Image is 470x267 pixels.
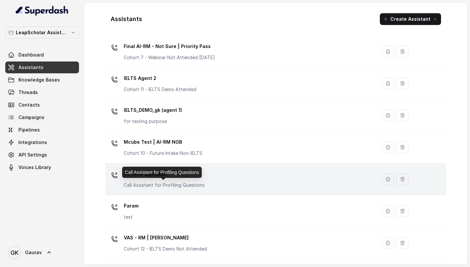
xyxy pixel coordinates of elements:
[18,102,40,108] span: Contacts
[18,114,44,121] span: Campaigns
[124,214,139,220] p: test
[124,150,202,157] p: Cohort 10 - Future Intake Non-IELTS
[5,99,79,111] a: Contacts
[5,161,79,173] a: Voices Library
[5,136,79,148] a: Integrations
[5,86,79,98] a: Threads
[5,61,79,73] a: Assistants
[122,167,202,178] div: Call Assistant for Profiling Questions
[5,74,79,86] a: Knowledge Bases
[124,105,182,115] p: IELTS_DEMO_gk (agent 1)
[5,149,79,161] a: API Settings
[18,127,40,133] span: Pipelines
[5,243,79,262] a: Gaurav
[18,64,43,71] span: Assistants
[124,41,215,52] p: Final AI-RM - Not Sure | Priority Pass
[124,86,196,93] p: Cohort 11 - IELTS Demo Attended
[5,111,79,123] a: Campaigns
[25,249,42,256] span: Gaurav
[380,13,441,25] button: Create Assistant
[16,29,68,36] p: LeapScholar Assistant
[5,49,79,61] a: Dashboard
[124,232,207,243] p: VAS - RM | [PERSON_NAME]
[124,73,196,84] p: IELTS Agent 2
[124,182,205,188] p: Call Assistant for Profiling Questions
[18,52,44,58] span: Dashboard
[18,152,47,158] span: API Settings
[18,89,38,96] span: Threads
[18,77,60,83] span: Knowledge Bases
[5,124,79,136] a: Pipelines
[124,246,207,252] p: Cohort 12 - IELTS Demo Not Attended
[18,139,47,146] span: Integrations
[124,137,202,147] p: Mcube Test | AI-RM NGB
[11,249,18,256] text: GK
[5,27,79,38] button: LeapScholar Assistant
[111,14,142,24] h1: Assistants
[18,164,51,171] span: Voices Library
[16,5,69,16] img: light.svg
[124,201,139,211] p: Param
[124,118,182,125] p: for testing purpose
[124,54,215,61] p: Cohort 7 - Webinar Not Attended [DATE]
